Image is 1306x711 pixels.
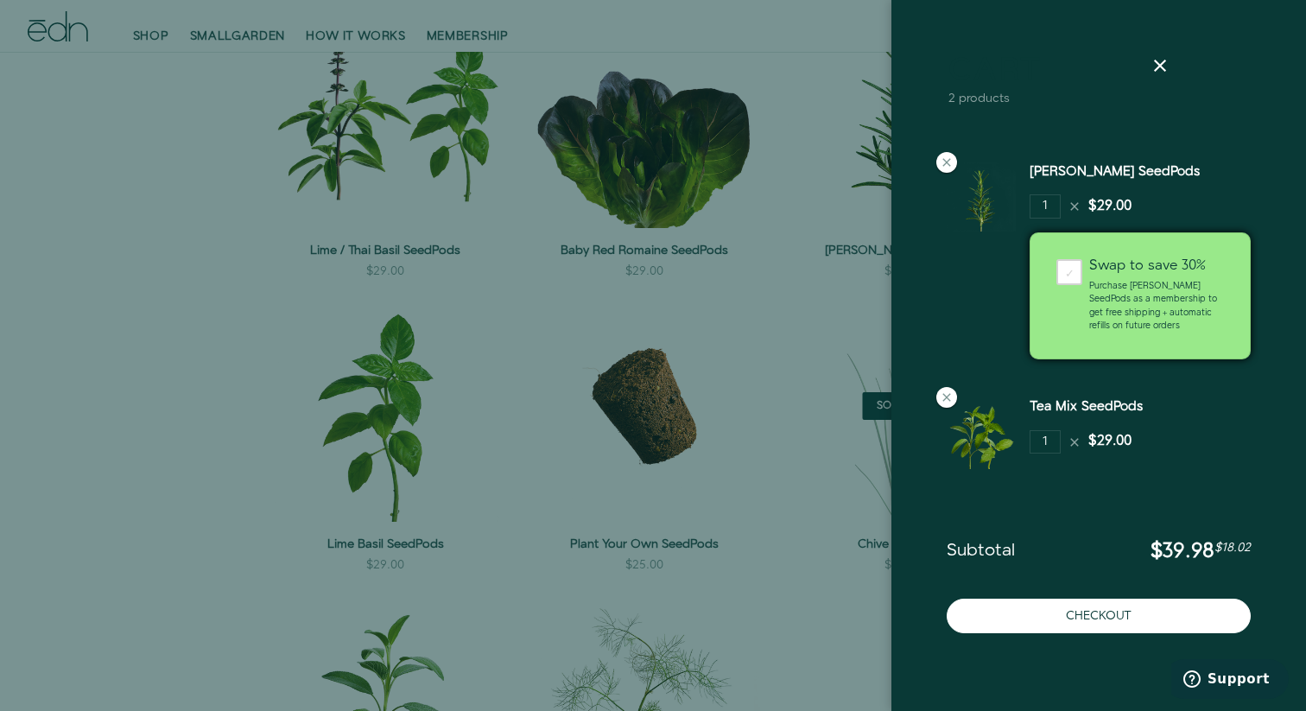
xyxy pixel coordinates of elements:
[947,541,1015,562] span: Subtotal
[959,90,1010,107] span: products
[1030,162,1200,181] a: [PERSON_NAME] SeedPods
[1056,259,1082,285] div: ✓
[1171,659,1289,702] iframe: Opens a widget where you can find more information
[1151,536,1214,566] span: $39.98
[1214,539,1251,556] span: $18.02
[948,55,1043,86] a: Cart
[1089,280,1224,333] p: Purchase [PERSON_NAME] SeedPods as a membership to get free shipping + automatic refills on futur...
[1089,259,1224,273] div: Swap to save 30%
[947,397,1016,469] img: Tea Mix SeedPods
[948,90,955,107] span: 2
[947,162,1016,232] img: Rosemary SeedPods
[1088,432,1132,452] div: $29.00
[947,599,1251,633] button: Checkout
[1088,197,1132,217] div: $29.00
[1030,397,1143,416] a: Tea Mix SeedPods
